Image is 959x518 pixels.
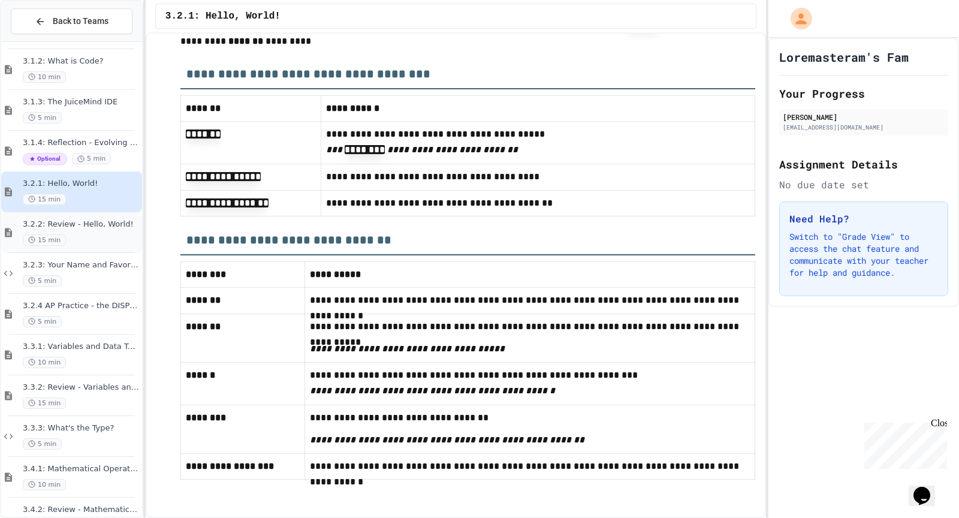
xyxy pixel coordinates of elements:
div: [EMAIL_ADDRESS][DOMAIN_NAME] [783,123,945,132]
span: 3.2.1: Hello, World! [165,9,281,23]
div: [PERSON_NAME] [783,112,945,122]
span: 10 min [23,71,66,83]
button: Back to Teams [11,8,132,34]
span: 3.4.2: Review - Mathematical Operators [23,505,140,515]
span: 3.1.2: What is Code? [23,56,140,67]
span: 5 min [23,316,62,327]
span: 3.3.3: What's the Type? [23,423,140,433]
h2: Assignment Details [779,156,948,173]
span: 3.4.1: Mathematical Operators [23,464,140,474]
span: Back to Teams [53,15,108,28]
span: 3.1.3: The JuiceMind IDE [23,97,140,107]
span: 3.2.2: Review - Hello, World! [23,219,140,230]
span: Optional [23,153,67,165]
span: 5 min [23,438,62,450]
span: 3.1.4: Reflection - Evolving Technology [23,138,140,148]
span: 5 min [23,275,62,287]
span: 15 min [23,194,66,205]
span: 3.3.1: Variables and Data Types [23,342,140,352]
p: Switch to "Grade View" to access the chat feature and communicate with your teacher for help and ... [789,231,938,279]
div: My Account [778,5,815,32]
iframe: chat widget [860,418,947,469]
span: 10 min [23,357,66,368]
span: 15 min [23,397,66,409]
span: 10 min [23,479,66,490]
span: 3.2.1: Hello, World! [23,179,140,189]
h2: Your Progress [779,85,948,102]
span: 5 min [23,112,62,124]
div: No due date set [779,177,948,192]
iframe: chat widget [909,470,947,506]
div: Chat with us now!Close [5,5,83,76]
span: 3.2.4 AP Practice - the DISPLAY Procedure [23,301,140,311]
h1: Loremasteram's Fam [779,49,909,65]
h3: Need Help? [789,212,938,226]
span: 3.2.3: Your Name and Favorite Movie [23,260,140,270]
span: 5 min [72,153,111,164]
span: 15 min [23,234,66,246]
span: 3.3.2: Review - Variables and Data Types [23,383,140,393]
